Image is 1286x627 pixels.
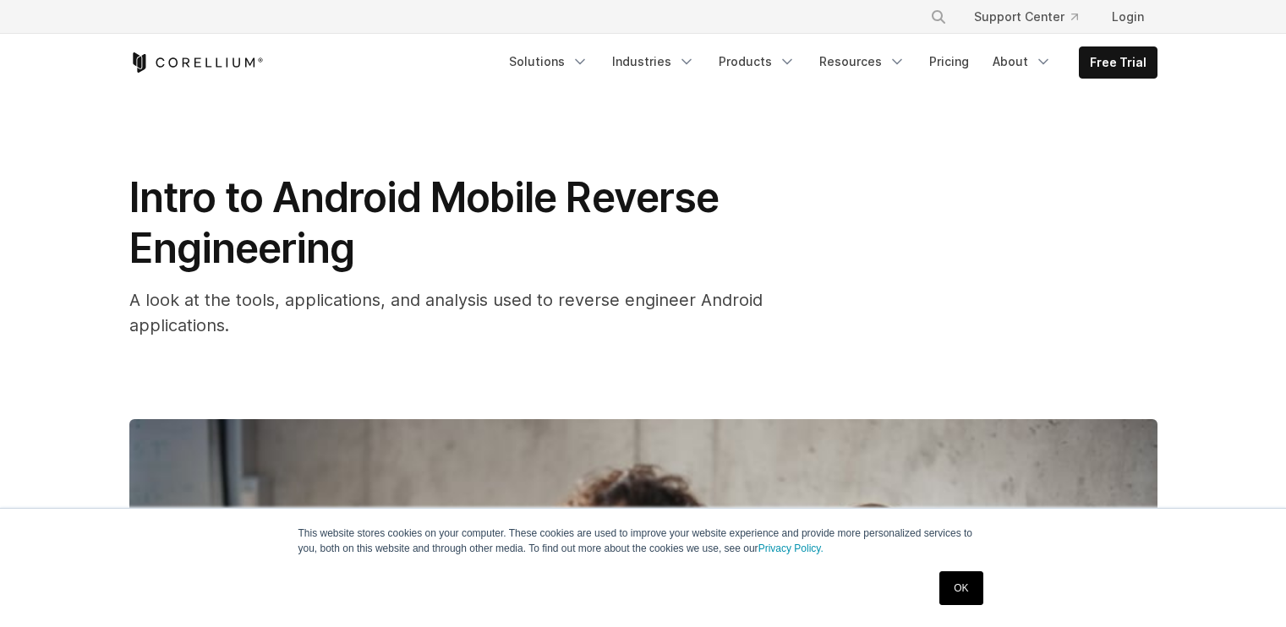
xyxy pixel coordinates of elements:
a: Free Trial [1080,47,1157,78]
a: Resources [809,46,916,77]
span: Intro to Android Mobile Reverse Engineering [129,172,719,273]
span: A look at the tools, applications, and analysis used to reverse engineer Android applications. [129,290,763,335]
a: Solutions [499,46,599,77]
p: This website stores cookies on your computer. These cookies are used to improve your website expe... [298,526,988,556]
a: Products [709,46,806,77]
a: OK [939,571,982,605]
a: Support Center [960,2,1092,32]
div: Navigation Menu [499,46,1157,79]
a: Pricing [919,46,979,77]
button: Search [923,2,954,32]
a: Corellium Home [129,52,264,73]
a: About [982,46,1062,77]
a: Industries [602,46,705,77]
div: Navigation Menu [910,2,1157,32]
a: Login [1098,2,1157,32]
a: Privacy Policy. [758,542,824,554]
